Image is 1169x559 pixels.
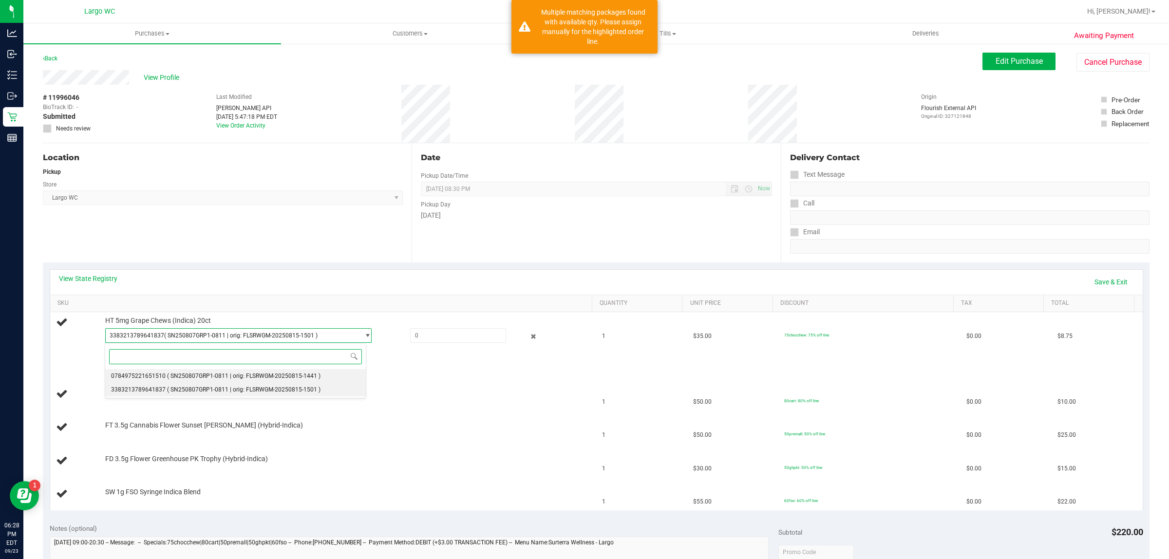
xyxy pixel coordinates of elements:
span: Tills [539,29,796,38]
span: $0.00 [966,397,981,407]
iframe: Resource center unread badge [29,480,40,491]
a: Customers [281,23,539,44]
a: SKU [57,299,588,307]
span: $10.00 [1057,397,1076,407]
span: 1 [602,332,605,341]
span: 75chocchew: 75% off line [784,333,829,337]
span: BioTrack ID: [43,103,74,112]
span: Largo WC [84,7,115,16]
span: Deliveries [899,29,952,38]
span: $220.00 [1112,527,1143,537]
a: Deliveries [797,23,1055,44]
span: Submitted [43,112,75,122]
span: 1 [602,497,605,506]
span: SW 1g FSO Syringe Indica Blend [105,487,201,497]
inline-svg: Outbound [7,91,17,101]
div: Date [421,152,772,164]
span: FT 3.5g Cannabis Flower Sunset [PERSON_NAME] (Hybrid-Indica) [105,421,303,430]
span: $15.00 [1057,464,1076,473]
span: 50ghpkt: 50% off line [784,465,822,470]
a: Discount [780,299,949,307]
div: Multiple matching packages found with available qty. Please assign manually for the highlighted o... [536,7,650,46]
span: - [76,103,78,112]
input: Format: (999) 999-9999 [790,182,1150,196]
label: Last Modified [216,93,252,101]
a: Tills [539,23,796,44]
a: View Order Activity [216,122,265,129]
a: Save & Exit [1088,274,1134,290]
span: 60fso: 60% off line [784,498,818,503]
div: Location [43,152,403,164]
label: Pickup Date/Time [421,171,468,180]
button: Edit Purchase [982,53,1056,70]
span: $50.00 [693,430,712,440]
label: Store [43,180,57,189]
span: 1 [602,397,605,407]
p: Original ID: 327121848 [921,112,976,120]
span: $55.00 [693,497,712,506]
a: Unit Price [690,299,769,307]
label: Email [790,225,820,239]
div: Flourish External API [921,104,976,120]
span: 3383213789641837 [110,332,164,339]
span: $35.00 [693,332,712,341]
span: FD 3.5g Flower Greenhouse PK Trophy (Hybrid-Indica) [105,454,268,464]
inline-svg: Inbound [7,49,17,59]
a: View State Registry [59,274,117,283]
strong: Pickup [43,168,61,175]
span: 80cart: 80% off line [784,398,819,403]
span: Awaiting Payment [1074,30,1134,41]
span: $0.00 [966,497,981,506]
p: 06:28 PM EDT [4,521,19,547]
inline-svg: Reports [7,133,17,143]
span: 1 [602,464,605,473]
p: 09/23 [4,547,19,555]
inline-svg: Retail [7,112,17,122]
span: Subtotal [778,528,802,536]
label: Pickup Day [421,200,451,209]
iframe: Resource center [10,481,39,510]
span: $0.00 [966,464,981,473]
div: [DATE] 5:47:18 PM EDT [216,112,277,121]
label: Call [790,196,814,210]
span: Edit Purchase [996,56,1043,66]
div: [PERSON_NAME] API [216,104,277,112]
span: $50.00 [693,397,712,407]
button: Cancel Purchase [1076,53,1150,72]
span: $0.00 [966,332,981,341]
label: Origin [921,93,937,101]
a: Quantity [600,299,679,307]
span: $22.00 [1057,497,1076,506]
span: Customers [282,29,538,38]
input: 0 [411,329,506,342]
input: Format: (999) 999-9999 [790,210,1150,225]
span: $0.00 [966,430,981,440]
inline-svg: Analytics [7,28,17,38]
inline-svg: Inventory [7,70,17,80]
span: Hi, [PERSON_NAME]! [1087,7,1150,15]
span: 50premall: 50% off line [784,431,825,436]
span: 1 [602,430,605,440]
span: Needs review [56,124,91,133]
span: ( SN250807GRP1-0811 | orig: FLSRWGM-20250815-1501 ) [164,332,318,339]
span: $8.75 [1057,332,1073,341]
span: Notes (optional) [50,524,97,532]
label: Text Message [790,168,845,182]
span: Purchases [23,29,281,38]
a: Total [1051,299,1130,307]
span: # 11996046 [43,93,79,103]
a: Purchases [23,23,281,44]
span: View Profile [144,73,183,83]
span: select [359,329,371,342]
div: Back Order [1112,107,1144,116]
span: HT 5mg Grape Chews (Indica) 20ct [105,316,211,325]
span: $25.00 [1057,430,1076,440]
a: Back [43,55,57,62]
span: $30.00 [693,464,712,473]
div: [DATE] [421,210,772,221]
div: Pre-Order [1112,95,1140,105]
div: Replacement [1112,119,1149,129]
a: Tax [961,299,1040,307]
div: Delivery Contact [790,152,1150,164]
